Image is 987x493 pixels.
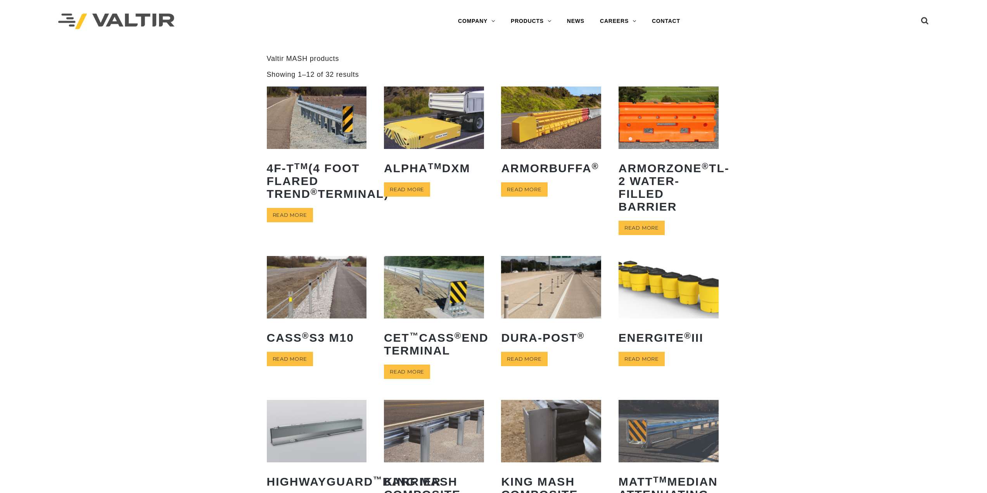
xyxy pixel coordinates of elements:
[619,156,719,219] h2: ArmorZone TL-2 Water-Filled Barrier
[619,325,719,350] h2: ENERGITE III
[619,352,665,366] a: Read more about “ENERGITE® III”
[702,161,709,171] sup: ®
[267,256,367,350] a: CASS®S3 M10
[501,256,601,350] a: Dura-Post®
[428,161,442,171] sup: TM
[267,325,367,350] h2: CASS S3 M10
[267,352,313,366] a: Read more about “CASS® S3 M10”
[653,475,667,484] sup: TM
[592,161,599,171] sup: ®
[311,187,318,197] sup: ®
[450,14,503,29] a: COMPANY
[384,365,430,379] a: Read more about “CET™ CASS® End Terminal”
[501,182,547,197] a: Read more about “ArmorBuffa®”
[410,331,419,341] sup: ™
[592,14,644,29] a: CAREERS
[644,14,688,29] a: CONTACT
[267,70,359,79] p: Showing 1–12 of 32 results
[384,182,430,197] a: Read more about “ALPHATM DXM”
[58,14,175,29] img: Valtir
[384,156,484,180] h2: ALPHA DXM
[455,331,462,341] sup: ®
[619,221,665,235] a: Read more about “ArmorZone® TL-2 Water-Filled Barrier”
[267,156,367,206] h2: 4F-T (4 Foot Flared TREND Terminal)
[684,331,691,341] sup: ®
[559,14,592,29] a: NEWS
[294,161,309,171] sup: TM
[501,352,547,366] a: Read more about “Dura-Post®”
[373,475,383,484] sup: ™
[384,325,484,363] h2: CET CASS End Terminal
[503,14,559,29] a: PRODUCTS
[501,86,601,180] a: ArmorBuffa®
[302,331,309,341] sup: ®
[501,156,601,180] h2: ArmorBuffa
[577,331,585,341] sup: ®
[619,256,719,350] a: ENERGITE®III
[267,54,721,63] p: Valtir MASH products
[501,325,601,350] h2: Dura-Post
[384,256,484,363] a: CET™CASS®End Terminal
[384,86,484,180] a: ALPHATMDXM
[267,86,367,206] a: 4F-TTM(4 Foot Flared TREND®Terminal)
[267,208,313,222] a: Read more about “4F-TTM (4 Foot Flared TREND® Terminal)”
[619,86,719,219] a: ArmorZone®TL-2 Water-Filled Barrier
